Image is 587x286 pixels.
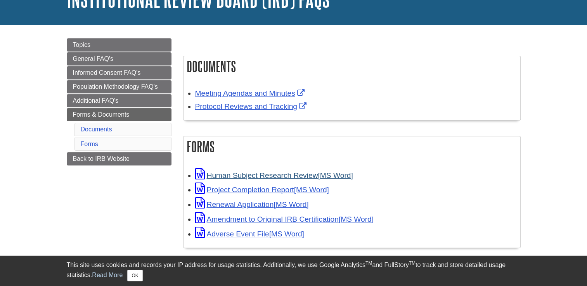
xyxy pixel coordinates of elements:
sup: TM [409,260,416,266]
div: Guide Pages [67,38,171,165]
a: Informed Consent FAQ's [67,66,171,79]
a: Back to IRB Website [67,152,171,165]
a: Read More [92,272,123,278]
span: Topics [73,41,90,48]
a: General FAQ's [67,52,171,65]
a: Link opens in new window [195,200,309,208]
button: Close [127,270,142,281]
h2: Documents [184,56,520,77]
span: General FAQ's [73,55,113,62]
span: Informed Consent FAQ's [73,69,141,76]
a: Forms [81,141,98,147]
a: Link opens in new window [195,186,329,194]
a: Additional FAQ's [67,94,171,107]
a: Link opens in new window [195,171,353,179]
a: Link opens in new window [195,215,374,223]
span: Population Methodology FAQ's [73,83,158,90]
sup: TM [365,260,372,266]
a: Forms & Documents [67,108,171,121]
span: Back to IRB Website [73,155,130,162]
a: Documents [81,126,112,133]
a: Link opens in new window [195,89,306,97]
div: This site uses cookies and records your IP address for usage statistics. Additionally, we use Goo... [67,260,521,281]
span: Additional FAQ's [73,97,119,104]
a: Topics [67,38,171,52]
a: Population Methodology FAQ's [67,80,171,93]
span: Forms & Documents [73,111,130,118]
h2: Forms [184,136,520,157]
a: Link opens in new window [195,102,308,110]
a: Link opens in new window [195,230,304,238]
